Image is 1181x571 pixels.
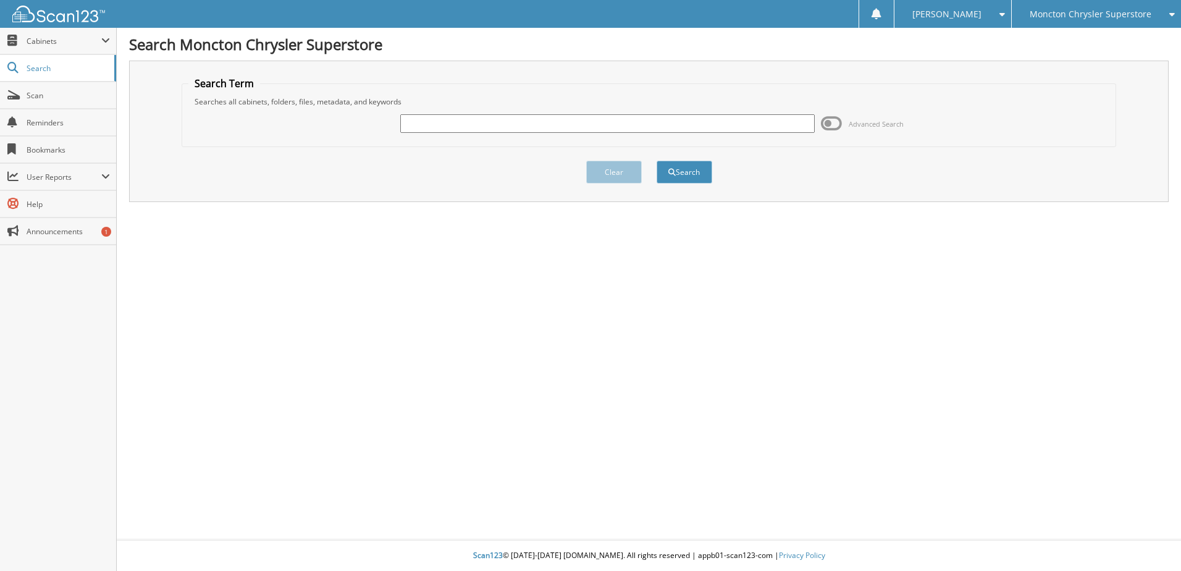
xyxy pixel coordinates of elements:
[912,11,981,18] span: [PERSON_NAME]
[27,90,110,101] span: Scan
[27,172,101,182] span: User Reports
[27,226,110,237] span: Announcements
[27,199,110,209] span: Help
[188,96,1109,107] div: Searches all cabinets, folders, files, metadata, and keywords
[1030,11,1151,18] span: Moncton Chrysler Superstore
[657,161,712,184] button: Search
[27,145,110,155] span: Bookmarks
[117,541,1181,571] div: © [DATE]-[DATE] [DOMAIN_NAME]. All rights reserved | appb01-scan123-com |
[129,34,1169,54] h1: Search Moncton Chrysler Superstore
[101,227,111,237] div: 1
[849,119,904,129] span: Advanced Search
[473,550,503,560] span: Scan123
[188,77,260,90] legend: Search Term
[27,36,101,46] span: Cabinets
[779,550,825,560] a: Privacy Policy
[586,161,642,184] button: Clear
[12,6,105,22] img: scan123-logo-white.svg
[27,63,108,74] span: Search
[27,117,110,128] span: Reminders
